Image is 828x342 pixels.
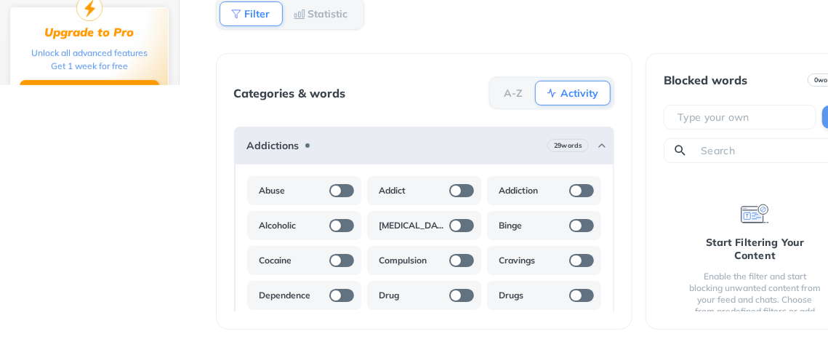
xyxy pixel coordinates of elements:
div: Enable the filter and start blocking unwanted content from your feed and chats. Choose from prede... [687,271,822,329]
b: Filter [245,9,270,18]
div: Unlock all advanced features [31,47,148,60]
b: A-Z [504,89,523,98]
b: Cocaine [259,255,292,266]
div: Upgrade to Pro [45,25,134,39]
div: Get 1 week for free [51,60,128,73]
b: Binge [499,220,522,231]
button: Go Pro [20,80,159,103]
input: Type your own [676,110,810,124]
b: Abuse [259,185,285,196]
b: Addiction [499,185,538,196]
div: Start Filtering Your Content [687,236,822,262]
b: Alcoholic [259,220,296,231]
b: Activity [560,89,598,98]
b: Drugs [499,290,523,301]
div: Categories & words [234,87,346,100]
b: Addictions [246,140,299,151]
img: Statistic [294,8,305,20]
b: Dependence [259,290,310,301]
b: Drug [379,290,399,301]
b: Statistic [308,9,348,18]
b: Addict [379,185,406,196]
b: 29 words [554,140,582,151]
img: Activity [546,87,558,99]
b: [MEDICAL_DATA] [379,220,446,231]
div: Blocked words [664,73,747,87]
img: Filter [230,8,242,20]
b: Cravings [499,255,535,266]
b: Compulsion [379,255,427,266]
